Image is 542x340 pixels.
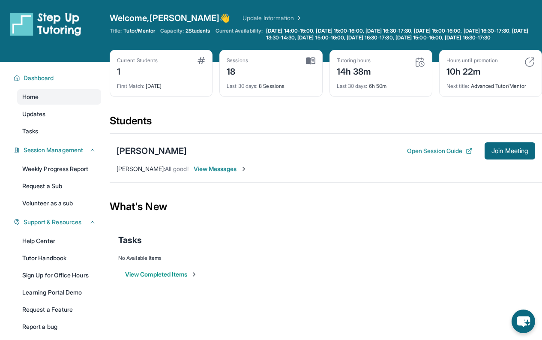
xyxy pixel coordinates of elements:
[491,148,528,153] span: Join Meeting
[117,165,165,172] span: [PERSON_NAME] :
[165,165,189,172] span: All good!
[110,27,122,34] span: Title:
[17,89,101,105] a: Home
[198,57,205,64] img: card
[123,27,155,34] span: Tutor/Mentor
[20,218,96,226] button: Support & Resources
[22,110,46,118] span: Updates
[227,78,315,90] div: 8 Sessions
[118,255,533,262] div: No Available Items
[227,83,258,89] span: Last 30 days :
[186,27,210,34] span: 2 Students
[117,78,205,90] div: [DATE]
[17,302,101,317] a: Request a Feature
[485,142,535,159] button: Join Meeting
[415,57,425,67] img: card
[17,250,101,266] a: Tutor Handbook
[10,12,81,36] img: logo
[446,83,470,89] span: Next title :
[110,188,542,226] div: What's New
[110,114,542,133] div: Students
[294,14,302,22] img: Chevron Right
[446,78,535,90] div: Advanced Tutor/Mentor
[17,178,101,194] a: Request a Sub
[22,93,39,101] span: Home
[125,270,198,279] button: View Completed Items
[240,165,247,172] img: Chevron-Right
[446,57,498,64] div: Hours until promotion
[264,27,542,41] a: [DATE] 14:00-15:00, [DATE] 15:00-16:00, [DATE] 16:30-17:30, [DATE] 15:00-16:00, [DATE] 16:30-17:3...
[512,310,535,333] button: chat-button
[446,64,498,78] div: 10h 22m
[194,165,247,173] span: View Messages
[117,145,187,157] div: [PERSON_NAME]
[118,234,142,246] span: Tasks
[17,161,101,177] a: Weekly Progress Report
[17,196,101,211] a: Volunteer as a sub
[524,57,535,67] img: card
[20,146,96,154] button: Session Management
[407,147,473,155] button: Open Session Guide
[17,233,101,249] a: Help Center
[306,57,315,65] img: card
[22,127,38,135] span: Tasks
[24,146,83,154] span: Session Management
[337,83,368,89] span: Last 30 days :
[216,27,263,41] span: Current Availability:
[17,106,101,122] a: Updates
[110,12,231,24] span: Welcome, [PERSON_NAME] 👋
[17,123,101,139] a: Tasks
[337,78,425,90] div: 6h 50m
[227,57,248,64] div: Sessions
[243,14,302,22] a: Update Information
[17,319,101,334] a: Report a bug
[24,218,81,226] span: Support & Resources
[266,27,540,41] span: [DATE] 14:00-15:00, [DATE] 15:00-16:00, [DATE] 16:30-17:30, [DATE] 15:00-16:00, [DATE] 16:30-17:3...
[337,64,371,78] div: 14h 38m
[20,74,96,82] button: Dashboard
[117,64,158,78] div: 1
[227,64,248,78] div: 18
[117,83,144,89] span: First Match :
[337,57,371,64] div: Tutoring hours
[160,27,184,34] span: Capacity:
[17,268,101,283] a: Sign Up for Office Hours
[24,74,54,82] span: Dashboard
[17,285,101,300] a: Learning Portal Demo
[117,57,158,64] div: Current Students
